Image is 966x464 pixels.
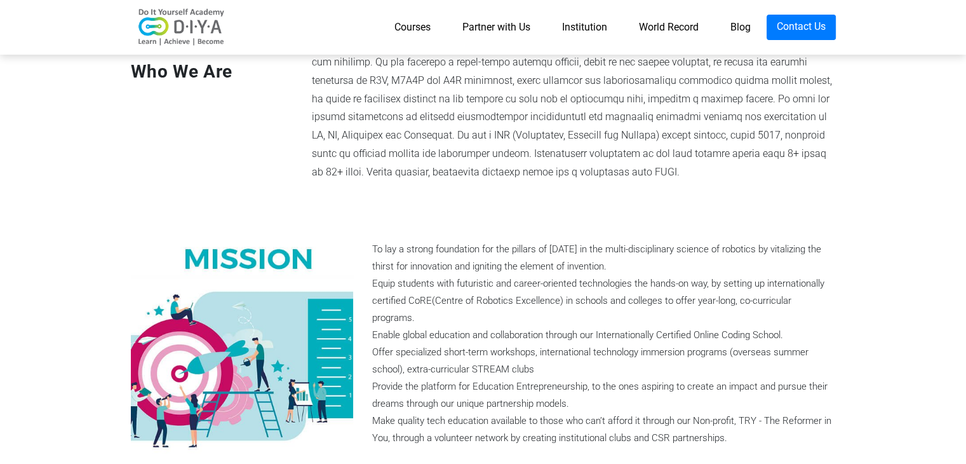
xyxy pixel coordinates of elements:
[372,241,836,447] div: To lay a strong foundation for the pillars of [DATE] in the multi-disciplinary science of robotic...
[121,58,302,85] div: Who We Are
[767,15,836,40] a: Contact Us
[546,15,623,40] a: Institution
[714,15,767,40] a: Blog
[131,233,353,455] img: mission.jpg
[446,15,546,40] a: Partner with Us
[623,15,714,40] a: World Record
[379,15,446,40] a: Courses
[131,8,232,46] img: logo-v2.png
